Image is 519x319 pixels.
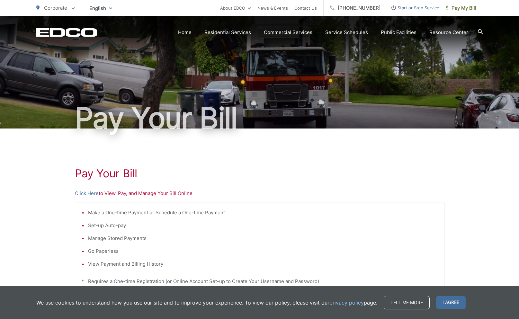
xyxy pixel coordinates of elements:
[204,29,251,36] a: Residential Services
[44,5,67,11] span: Corporate
[446,4,476,12] span: Pay My Bill
[88,260,438,268] li: View Payment and Billing History
[75,190,444,197] p: to View, Pay, and Manage Your Bill Online
[36,28,97,37] a: EDCD logo. Return to the homepage.
[75,190,99,197] a: Click Here
[88,209,438,217] li: Make a One-time Payment or Schedule a One-time Payment
[82,278,438,285] p: * Requires a One-time Registration (or Online Account Set-up to Create Your Username and Password)
[75,167,444,180] h1: Pay Your Bill
[220,4,251,12] a: About EDCO
[329,299,364,306] a: privacy policy
[381,29,416,36] a: Public Facilities
[88,247,438,255] li: Go Paperless
[264,29,312,36] a: Commercial Services
[384,296,430,309] a: Tell me more
[88,235,438,242] li: Manage Stored Payments
[294,4,317,12] a: Contact Us
[36,102,483,134] h1: Pay Your Bill
[178,29,192,36] a: Home
[36,299,377,306] p: We use cookies to understand how you use our site and to improve your experience. To view our pol...
[436,296,466,309] span: I agree
[429,29,468,36] a: Resource Center
[257,4,288,12] a: News & Events
[88,222,438,229] li: Set-up Auto-pay
[325,29,368,36] a: Service Schedules
[85,3,117,14] span: English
